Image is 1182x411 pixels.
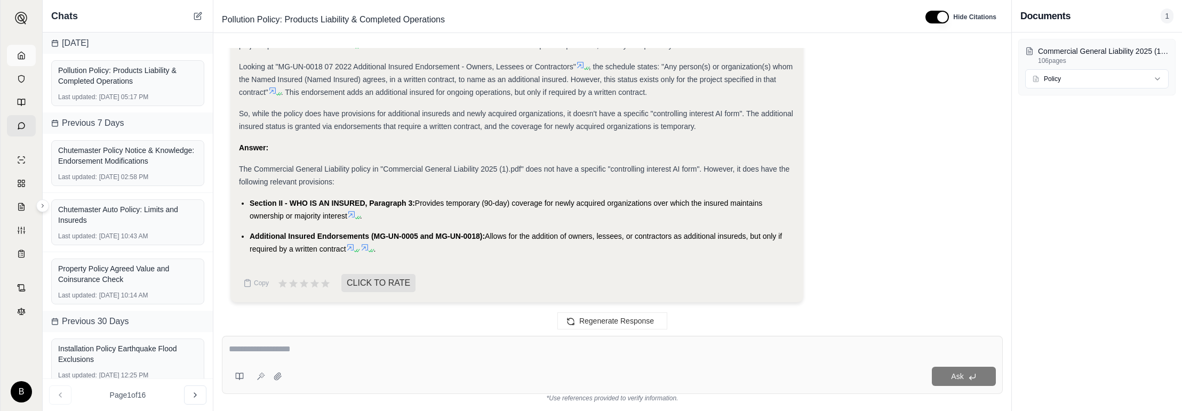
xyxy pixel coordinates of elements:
[58,343,197,365] div: Installation Policy Earthquake Flood Exclusions
[239,109,793,131] span: So, while the policy does have provisions for additional insureds and newly acquired organization...
[1020,9,1071,23] h3: Documents
[281,88,647,96] span: . This endorsement adds an additional insured for ongoing operations, but only if required by a w...
[58,291,97,300] span: Last updated:
[239,62,793,96] span: , the schedule states: "Any person(s) or organization(s) whom the Named Insured (Named Insured) a...
[218,11,913,28] div: Edit Title
[58,232,197,240] div: [DATE] 10:43 AM
[58,204,197,225] div: Chutemaster Auto Policy: Limits and Insureds
[58,371,97,380] span: Last updated:
[1161,9,1173,23] span: 1
[239,62,576,71] span: Looking at "MG-UN-0018 07 2022 Additional Insured Endorsement - Owners, Lessees or Contractors"
[250,232,782,253] span: Allows for the addition of owners, lessees, or contractors as additional insureds, but only if re...
[36,199,49,212] button: Expand sidebar
[341,274,416,292] span: CLICK TO RATE
[7,173,36,194] a: Policy Comparisons
[58,232,97,240] span: Last updated:
[7,68,36,90] a: Documents Vault
[7,115,36,136] a: Chat
[239,143,268,152] strong: Answer:
[218,11,449,28] span: Pollution Policy: Products Liability & Completed Operations
[1038,46,1169,57] p: Commercial General Liability 2025 (1).pdf
[557,312,667,329] button: Regenerate Response
[7,45,36,66] a: Home
[250,232,485,240] span: Additional Insured Endorsements (MG-UN-0005 and MG-UN-0018):
[239,165,789,186] span: The Commercial General Liability policy in "Commercial General Liability 2025 (1).pdf" does not h...
[51,9,78,23] span: Chats
[58,173,97,181] span: Last updated:
[222,394,1003,402] div: *Use references provided to verify information.
[254,279,269,287] span: Copy
[7,149,36,171] a: Single Policy
[58,93,197,101] div: [DATE] 05:17 PM
[1038,57,1169,65] p: 106 pages
[1025,46,1169,65] button: Commercial General Liability 2025 (1).pdf106pages
[7,301,36,322] a: Legal Search Engine
[191,10,204,22] button: New Chat
[7,277,36,299] a: Contract Analysis
[373,245,376,253] span: .
[43,311,213,332] div: Previous 30 Days
[43,112,213,134] div: Previous 7 Days
[58,291,197,300] div: [DATE] 10:14 AM
[360,41,733,50] span: . This endorsement adds an additional insured for completed operations, but only if required by a...
[953,13,996,21] span: Hide Citations
[250,199,762,220] span: Provides temporary (90-day) coverage for newly acquired organizations over which the insured main...
[239,272,273,294] button: Copy
[7,196,36,217] a: Claim Coverage
[11,7,32,29] button: Expand sidebar
[58,93,97,101] span: Last updated:
[58,371,197,380] div: [DATE] 12:25 PM
[239,15,792,50] span: , the schedule states: "Any person(s) or organization(s) whom the Named Insured (Named Insured) a...
[932,367,996,386] button: Ask
[43,33,213,54] div: [DATE]
[7,220,36,241] a: Custom Report
[579,317,654,325] span: Regenerate Response
[360,212,362,220] span: .
[58,173,197,181] div: [DATE] 02:58 PM
[15,12,28,25] img: Expand sidebar
[58,145,197,166] div: Chutemaster Policy Notice & Knowledge: Endorsement Modifications
[7,243,36,264] a: Coverage Table
[951,372,963,381] span: Ask
[58,263,197,285] div: Property Policy Agreed Value and Coinsurance Check
[11,381,32,402] div: B
[250,199,415,207] span: Section II - WHO IS AN INSURED, Paragraph 3:
[58,65,197,86] div: Pollution Policy: Products Liability & Completed Operations
[7,92,36,113] a: Prompt Library
[110,390,146,400] span: Page 1 of 16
